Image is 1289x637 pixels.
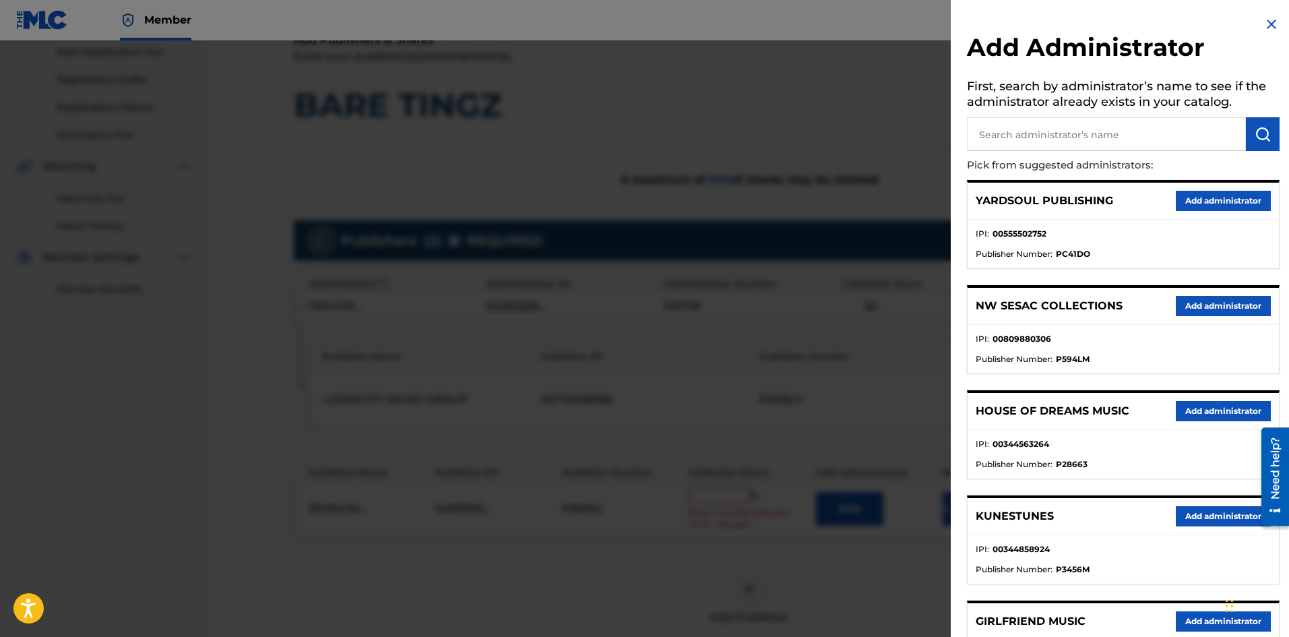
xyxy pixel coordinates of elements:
[967,75,1280,117] h5: First, search by administrator’s name to see if the administrator already exists in your catalog.
[976,353,1052,365] span: Publisher Number :
[976,543,989,555] span: IPI :
[1176,191,1271,211] button: Add administrator
[976,613,1086,630] p: GIRLFRIEND MUSIC
[976,333,989,345] span: IPI :
[1176,401,1271,421] button: Add administrator
[976,508,1054,524] p: KUNESTUNES
[976,193,1113,209] p: YARDSOUL PUBLISHING
[1176,296,1271,316] button: Add administrator
[1176,506,1271,526] button: Add administrator
[976,403,1129,419] p: HOUSE OF DREAMS MUSIC
[976,248,1052,260] span: Publisher Number :
[1056,458,1088,471] strong: P28663
[16,10,68,30] img: MLC Logo
[967,151,1203,180] p: Pick from suggested administrators:
[1251,423,1289,531] iframe: Resource Center
[993,543,1050,555] strong: 00344858924
[1056,248,1090,260] strong: PC41DO
[976,298,1123,314] p: NW SESAC COLLECTIONS
[993,438,1049,450] strong: 00344563264
[976,438,989,450] span: IPI :
[1222,572,1289,637] iframe: Chat Widget
[1226,586,1234,626] div: Drag
[967,117,1246,151] input: Search administrator’s name
[976,458,1052,471] span: Publisher Number :
[993,228,1046,240] strong: 00555502752
[1255,126,1271,142] img: Search Works
[1056,564,1090,576] strong: P3456M
[120,12,136,28] img: Top Rightsholder
[144,12,191,28] span: Member
[1056,353,1090,365] strong: P594LM
[967,32,1280,67] h2: Add Administrator
[976,564,1052,576] span: Publisher Number :
[993,333,1051,345] strong: 00809880306
[976,228,989,240] span: IPI :
[1176,611,1271,632] button: Add administrator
